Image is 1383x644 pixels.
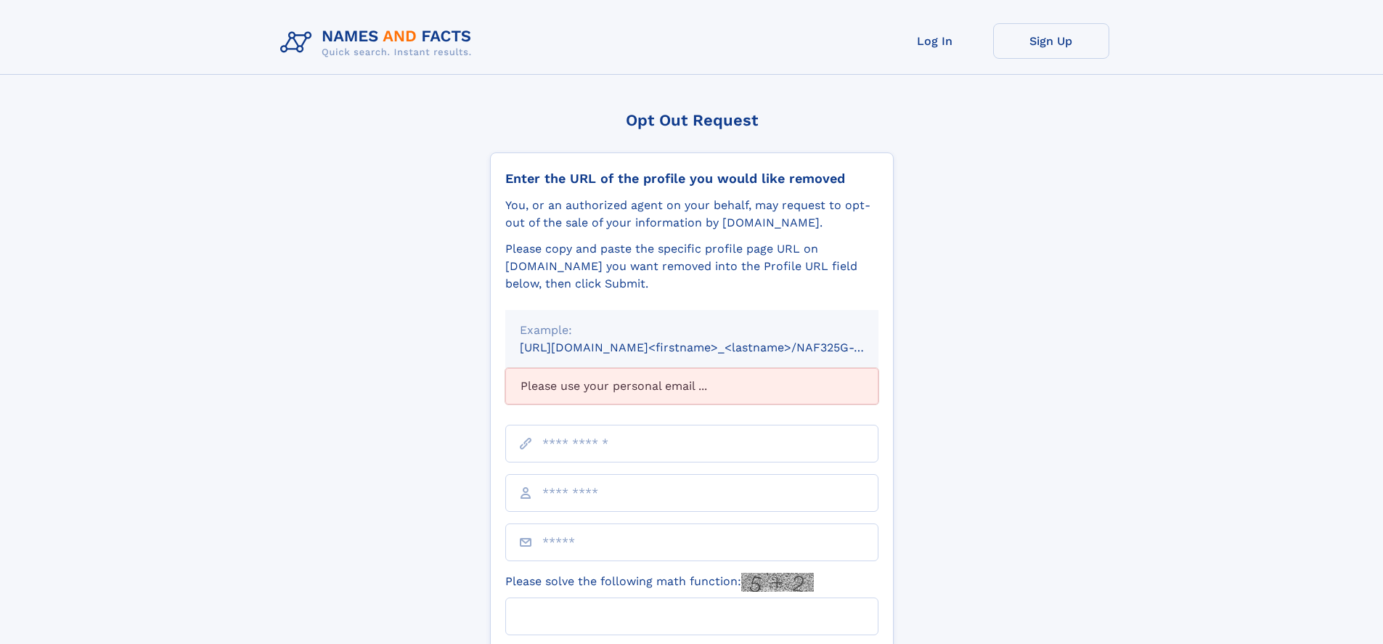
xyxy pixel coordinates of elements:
a: Sign Up [993,23,1109,59]
small: [URL][DOMAIN_NAME]<firstname>_<lastname>/NAF325G-xxxxxxxx [520,341,906,354]
div: You, or an authorized agent on your behalf, may request to opt-out of the sale of your informatio... [505,197,878,232]
div: Example: [520,322,864,339]
div: Please use your personal email ... [505,368,878,404]
div: Please copy and paste the specific profile page URL on [DOMAIN_NAME] you want removed into the Pr... [505,240,878,293]
div: Opt Out Request [490,111,894,129]
label: Please solve the following math function: [505,573,814,592]
a: Log In [877,23,993,59]
img: Logo Names and Facts [274,23,484,62]
div: Enter the URL of the profile you would like removed [505,171,878,187]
